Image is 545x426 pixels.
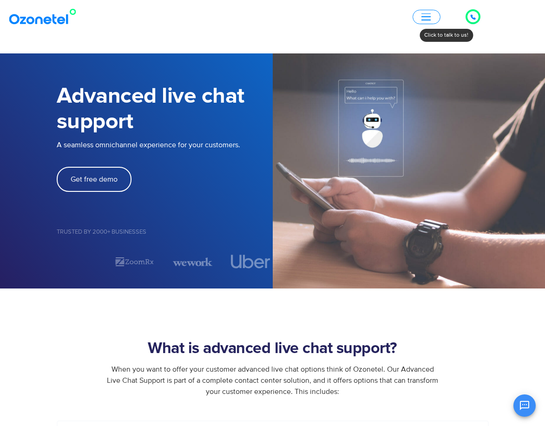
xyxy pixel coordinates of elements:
[173,254,212,270] img: wework.svg
[71,176,118,183] span: Get free demo
[231,255,270,269] img: uber.svg
[57,340,489,358] h2: What is advanced live chat support?
[173,254,212,270] div: 3 / 7
[57,229,270,235] h5: Trusted by 2000+ Businesses
[231,255,270,269] div: 4 / 7
[115,254,154,270] img: zoomrx.svg
[57,254,270,270] div: Image Carousel
[115,254,154,270] div: 2 / 7
[57,139,270,151] p: A seamless omnichannel experience for your customers.
[57,84,270,135] h1: Advanced live chat support
[513,394,536,417] button: Open chat
[107,365,438,396] span: When you want to offer your customer advanced live chat options think of Ozonetel. Our Advanced L...
[57,167,131,192] a: Get free demo
[57,256,96,267] div: 1 / 7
